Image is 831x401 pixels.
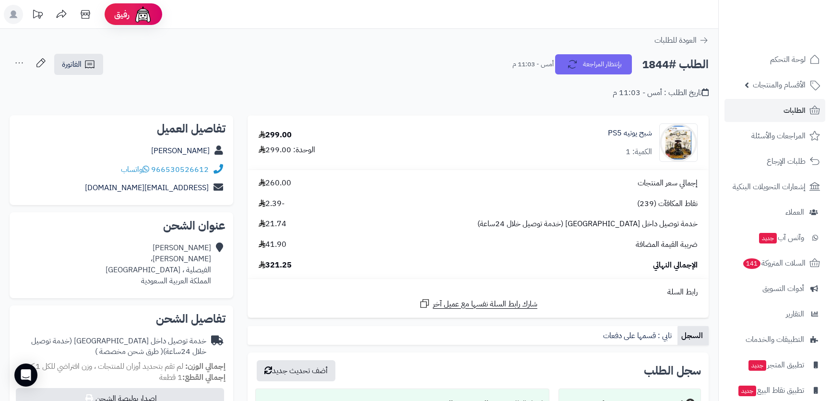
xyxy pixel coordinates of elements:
[14,364,37,387] div: Open Intercom Messenger
[608,128,652,139] a: شبح يوتيه PS5
[106,243,211,286] div: [PERSON_NAME] [PERSON_NAME]، الفيصلية ، [GEOGRAPHIC_DATA] المملكة العربية السعودية
[151,145,210,157] a: [PERSON_NAME]
[477,219,698,230] span: خدمة توصيل داخل [GEOGRAPHIC_DATA] (خدمة توصيل خلال 24ساعة)
[724,277,825,300] a: أدوات التسويق
[724,175,825,198] a: إشعارات التحويلات البنكية
[17,313,226,325] h2: تفاصيل الشحن
[677,326,709,345] a: السجل
[759,233,777,243] span: جديد
[638,178,698,189] span: إجمالي سعر المنتجات
[637,198,698,209] span: نقاط المكافآت (239)
[151,164,209,175] a: 966530526612
[21,361,183,372] span: لم تقم بتحديد أوزان للمنتجات ، وزن افتراضي للكل 1 كجم
[259,219,286,230] span: 21.74
[751,129,806,143] span: المراجعات والأسئلة
[626,146,652,158] div: الكمية: 1
[766,27,822,47] img: logo-2.png
[636,239,698,250] span: ضريبة القيمة المضافة
[762,282,804,295] span: أدوات التسويق
[743,258,760,269] span: 141
[770,53,806,66] span: لوحة التحكم
[25,5,49,26] a: تحديثات المنصة
[259,145,315,156] div: الوحدة: 299.00
[733,180,806,194] span: إشعارات التحويلات البنكية
[746,333,804,346] span: التطبيقات والخدمات
[259,178,291,189] span: 260.00
[724,124,825,147] a: المراجعات والأسئلة
[642,55,709,74] h2: الطلب #1844
[259,239,286,250] span: 41.90
[724,201,825,224] a: العملاء
[767,155,806,168] span: طلبات الإرجاع
[785,206,804,219] span: العملاء
[738,386,756,396] span: جديد
[613,87,709,98] div: تاريخ الطلب : أمس - 11:03 م
[259,198,285,209] span: -2.39
[62,59,82,70] span: الفاتورة
[95,346,163,357] span: ( طرق شحن مخصصة )
[660,123,697,162] img: 1758900262-ghost_of_yote_2-90x90.webp
[737,384,804,397] span: تطبيق نقاط البيع
[85,182,209,194] a: [EMAIL_ADDRESS][DOMAIN_NAME]
[259,260,292,271] span: 321.25
[654,35,697,46] span: العودة للطلبات
[259,130,292,141] div: 299.00
[724,99,825,122] a: الطلبات
[724,48,825,71] a: لوحة التحكم
[724,150,825,173] a: طلبات الإرجاع
[17,123,226,134] h2: تفاصيل العميل
[555,54,632,74] button: بإنتظار المراجعة
[133,5,153,24] img: ai-face.png
[724,353,825,377] a: تطبيق المتجرجديد
[512,60,554,69] small: أمس - 11:03 م
[419,298,537,310] a: شارك رابط السلة نفسها مع عميل آخر
[114,9,130,20] span: رفيق
[251,287,705,298] div: رابط السلة
[753,78,806,92] span: الأقسام والمنتجات
[724,328,825,351] a: التطبيقات والخدمات
[257,360,335,381] button: أضف تحديث جديد
[784,104,806,117] span: الطلبات
[758,231,804,244] span: وآتس آب
[17,336,206,358] div: خدمة توصيل داخل [GEOGRAPHIC_DATA] (خدمة توصيل خلال 24ساعة)
[644,365,701,377] h3: سجل الطلب
[159,372,226,383] small: 1 قطعة
[724,252,825,275] a: السلات المتروكة141
[742,256,806,270] span: السلات المتروكة
[724,303,825,326] a: التقارير
[786,307,804,321] span: التقارير
[54,54,103,75] a: الفاتورة
[599,326,677,345] a: تابي : قسمها على دفعات
[121,164,149,175] a: واتساب
[748,360,766,371] span: جديد
[724,226,825,249] a: وآتس آبجديد
[185,361,226,372] strong: إجمالي الوزن:
[182,372,226,383] strong: إجمالي القطع:
[654,35,709,46] a: العودة للطلبات
[653,260,698,271] span: الإجمالي النهائي
[17,220,226,231] h2: عنوان الشحن
[748,358,804,372] span: تطبيق المتجر
[433,299,537,310] span: شارك رابط السلة نفسها مع عميل آخر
